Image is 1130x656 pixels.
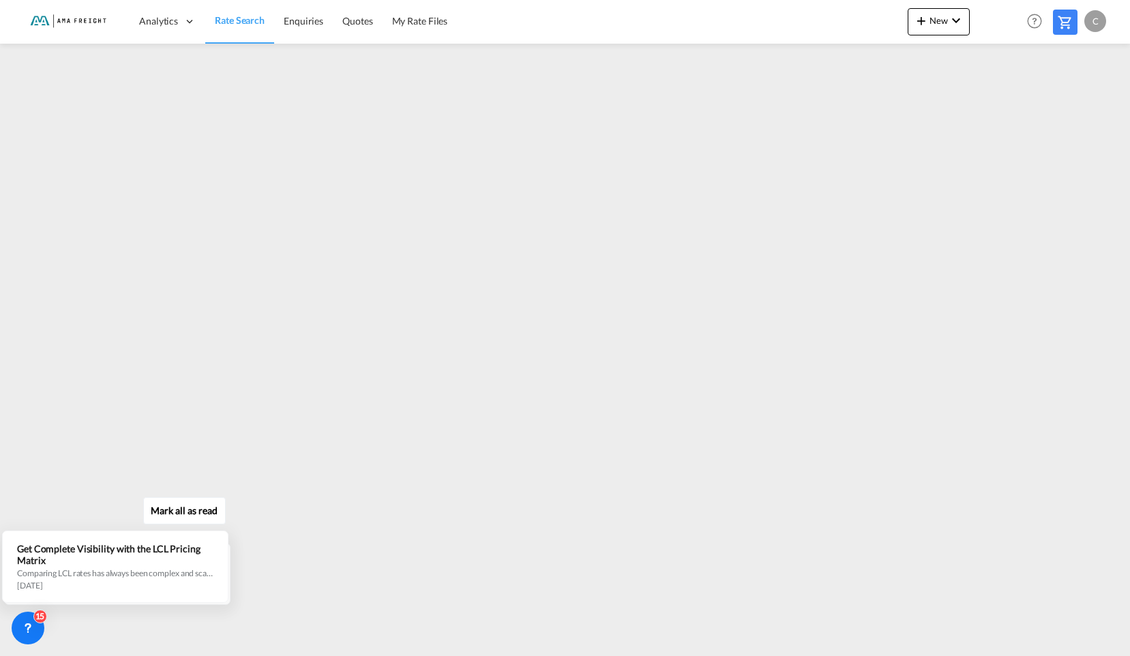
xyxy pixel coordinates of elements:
span: Rate Search [215,14,265,26]
span: New [913,15,964,26]
span: Quotes [342,15,372,27]
div: Help [1023,10,1053,34]
span: Enquiries [284,15,323,27]
md-icon: icon-plus 400-fg [913,12,930,29]
div: C [1084,10,1106,32]
img: f843cad07f0a11efa29f0335918cc2fb.png [20,6,113,37]
span: Analytics [139,14,178,28]
span: My Rate Files [392,15,448,27]
button: icon-plus 400-fgNewicon-chevron-down [908,8,970,35]
md-icon: icon-chevron-down [948,12,964,29]
span: Help [1023,10,1046,33]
